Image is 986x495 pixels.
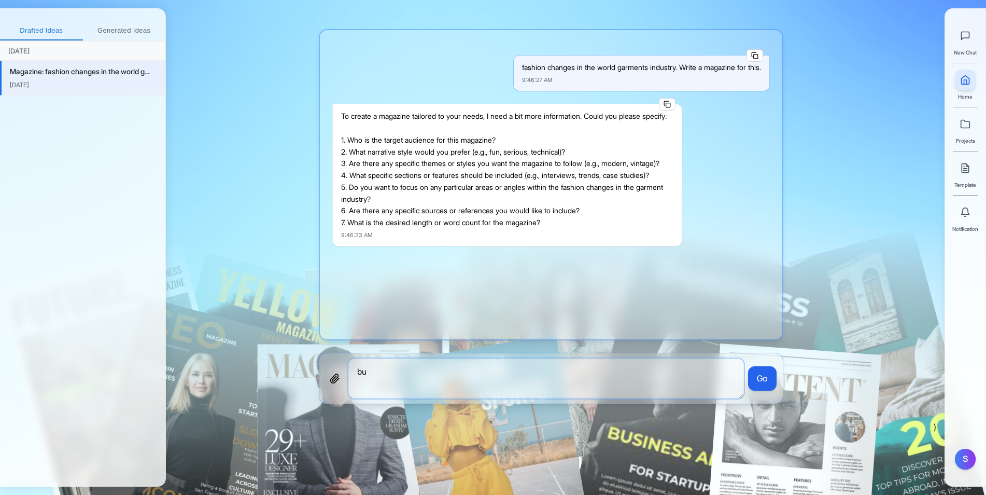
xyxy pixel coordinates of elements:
button: Go [748,366,777,391]
div: [DATE] [10,80,157,90]
div: 9:46:33 AM [341,231,673,240]
span: New Chat [954,48,977,57]
span: Template [954,181,976,189]
span: Home [958,92,973,101]
span: Projects [956,136,975,145]
button: S [955,449,976,470]
div: To create a magazine tailored to your needs, I need a bit more information. Could you please spec... [341,111,673,229]
span: Notification [952,225,978,233]
button: Copy message [659,98,675,111]
button: Copy message [746,49,763,62]
textarea: business [348,359,744,398]
div: 9:46:27 AM [522,76,761,85]
div: fashion changes in the world garments industry. Write a magazine for this. [522,62,761,74]
div: ) [166,421,936,434]
div: Magazine: fashion changes in the world g... [10,66,157,77]
button: Generated Ideas [83,22,166,40]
